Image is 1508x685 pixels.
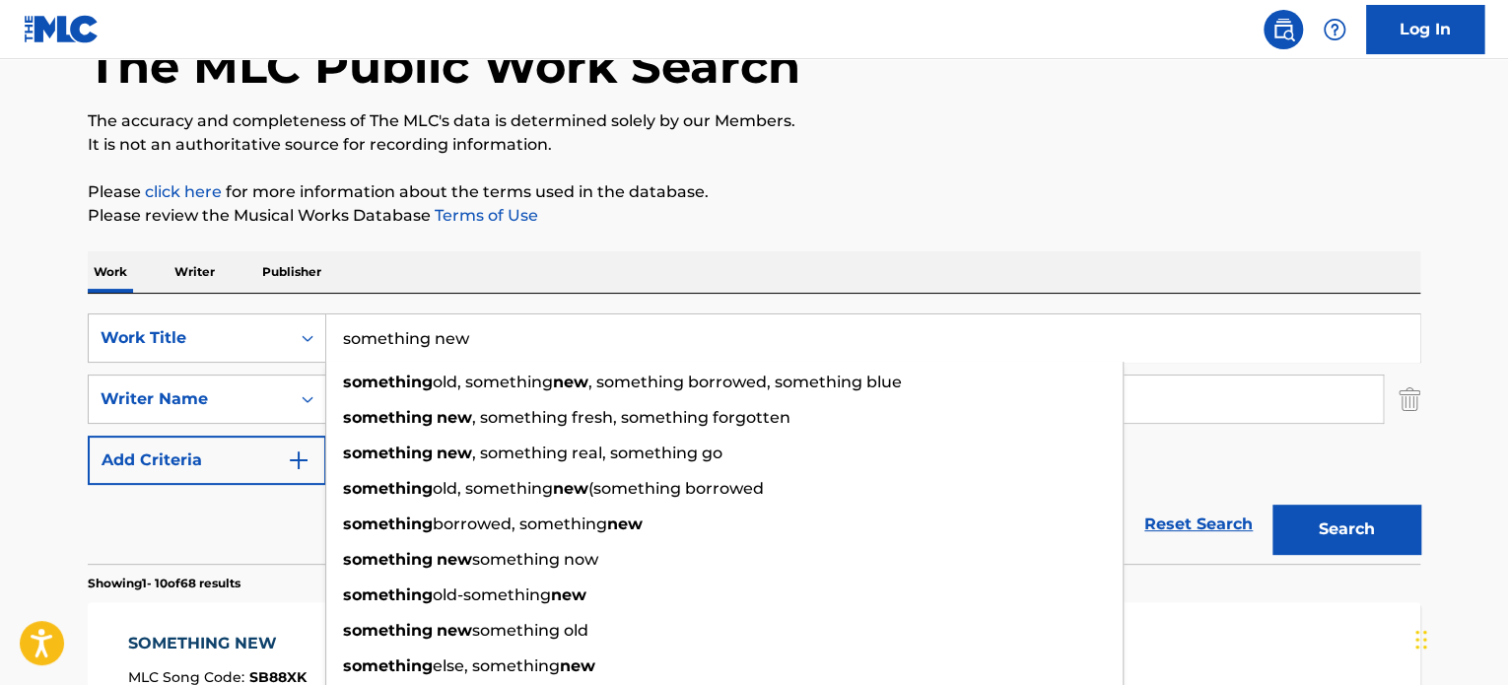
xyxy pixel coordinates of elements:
strong: new [560,656,595,675]
span: (something borrowed [588,479,764,498]
strong: new [437,408,472,427]
button: Search [1272,505,1420,554]
strong: something [343,621,433,640]
strong: new [553,373,588,391]
span: , something borrowed, something blue [588,373,902,391]
img: help [1323,18,1346,41]
p: Work [88,251,133,293]
a: Terms of Use [431,206,538,225]
p: Writer [169,251,221,293]
strong: something [343,514,433,533]
span: something old [472,621,588,640]
strong: something [343,479,433,498]
p: It is not an authoritative source for recording information. [88,133,1420,157]
strong: something [343,656,433,675]
strong: new [607,514,643,533]
a: click here [145,182,222,201]
img: MLC Logo [24,15,100,43]
form: Search Form [88,313,1420,564]
p: The accuracy and completeness of The MLC's data is determined solely by our Members. [88,109,1420,133]
span: something now [472,550,598,569]
div: Writer Name [101,387,278,411]
span: borrowed, something [433,514,607,533]
img: search [1271,18,1295,41]
div: SOMETHING NEW [128,632,307,655]
span: , something fresh, something forgotten [472,408,790,427]
strong: new [551,585,586,604]
img: 9d2ae6d4665cec9f34b9.svg [287,448,310,472]
span: , something real, something go [472,444,722,462]
strong: something [343,585,433,604]
p: Showing 1 - 10 of 68 results [88,575,240,592]
strong: new [553,479,588,498]
strong: new [437,621,472,640]
strong: new [437,444,472,462]
span: else, something [433,656,560,675]
strong: something [343,550,433,569]
strong: something [343,444,433,462]
img: Delete Criterion [1399,375,1420,424]
h1: The MLC Public Work Search [88,36,800,96]
p: Please for more information about the terms used in the database. [88,180,1420,204]
a: Public Search [1264,10,1303,49]
span: old-something [433,585,551,604]
strong: something [343,373,433,391]
iframe: Chat Widget [1409,590,1508,685]
span: old, something [433,373,553,391]
a: Log In [1366,5,1484,54]
div: Drag [1415,610,1427,669]
p: Publisher [256,251,327,293]
span: old, something [433,479,553,498]
div: Work Title [101,326,278,350]
strong: new [437,550,472,569]
a: Reset Search [1134,503,1263,546]
div: Help [1315,10,1354,49]
button: Add Criteria [88,436,326,485]
p: Please review the Musical Works Database [88,204,1420,228]
strong: something [343,408,433,427]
